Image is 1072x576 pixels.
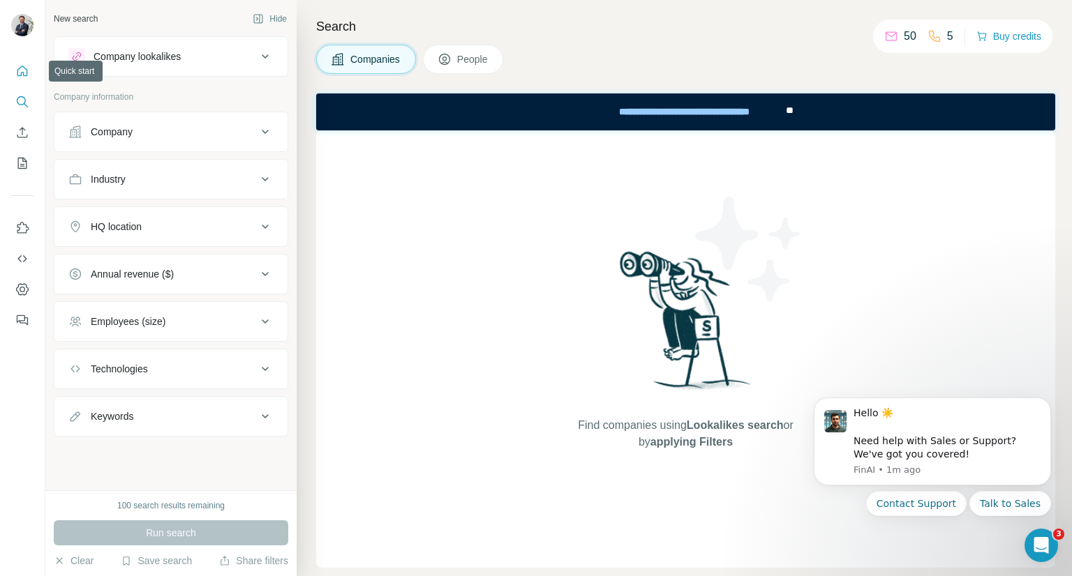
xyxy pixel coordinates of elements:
[219,554,288,568] button: Share filters
[11,120,33,145] button: Enrich CSV
[54,162,288,196] button: Industry
[11,151,33,176] button: My lists
[54,115,288,149] button: Company
[243,8,297,29] button: Hide
[54,400,288,433] button: Keywords
[793,381,1072,569] iframe: Intercom notifications message
[91,125,133,139] div: Company
[11,215,33,241] button: Use Surfe on LinkedIn
[613,248,759,403] img: Surfe Illustration - Woman searching with binoculars
[91,220,142,234] div: HQ location
[54,352,288,386] button: Technologies
[316,93,1055,130] iframe: Banner
[904,28,916,45] p: 50
[91,409,133,423] div: Keywords
[94,50,181,63] div: Company lookalikes
[350,52,401,66] span: Companies
[91,314,165,328] div: Employees (size)
[117,499,225,512] div: 100 search results remaining
[11,308,33,333] button: Feedback
[121,554,192,568] button: Save search
[11,89,33,114] button: Search
[1053,529,1064,540] span: 3
[1025,529,1058,562] iframe: Intercom live chat
[91,172,126,186] div: Industry
[316,17,1055,36] h4: Search
[54,257,288,291] button: Annual revenue ($)
[54,305,288,338] button: Employees (size)
[54,40,288,73] button: Company lookalikes
[91,267,174,281] div: Annual revenue ($)
[686,186,812,312] img: Surfe Illustration - Stars
[650,436,733,448] span: applying Filters
[11,246,33,271] button: Use Surfe API
[11,14,33,36] img: Avatar
[54,91,288,103] p: Company information
[687,419,784,431] span: Lookalikes search
[11,277,33,302] button: Dashboard
[54,210,288,243] button: HQ location
[976,26,1041,46] button: Buy credits
[91,362,148,376] div: Technologies
[11,59,33,84] button: Quick start
[574,417,797,450] span: Find companies using or by
[54,13,98,25] div: New search
[54,554,94,568] button: Clear
[457,52,489,66] span: People
[947,28,953,45] p: 5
